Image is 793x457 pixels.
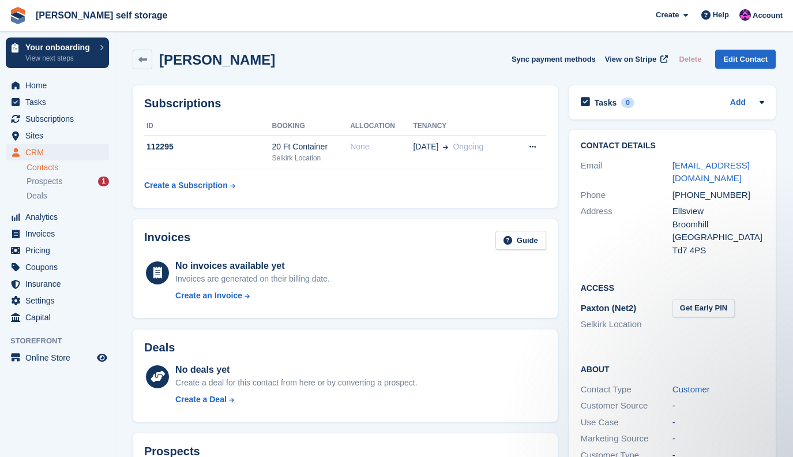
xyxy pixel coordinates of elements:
[6,144,109,160] a: menu
[10,335,115,347] span: Storefront
[272,117,351,136] th: Booking
[144,231,190,250] h2: Invoices
[413,117,512,136] th: Tenancy
[6,111,109,127] a: menu
[672,189,764,202] div: [PHONE_NUMBER]
[6,209,109,225] a: menu
[272,153,351,163] div: Selkirk Location
[581,399,672,413] div: Customer Source
[6,293,109,309] a: menu
[27,162,109,173] a: Contacts
[6,38,109,68] a: Your onboarding View next steps
[6,94,109,110] a: menu
[350,117,413,136] th: Allocation
[672,160,750,183] a: [EMAIL_ADDRESS][DOMAIN_NAME]
[739,9,751,21] img: Yvonne Henderson
[144,141,272,153] div: 112295
[175,363,417,377] div: No deals yet
[159,52,275,68] h2: [PERSON_NAME]
[25,111,95,127] span: Subscriptions
[581,363,764,374] h2: About
[25,128,95,144] span: Sites
[25,309,95,325] span: Capital
[144,97,546,110] h2: Subscriptions
[350,141,413,153] div: None
[6,309,109,325] a: menu
[25,276,95,292] span: Insurance
[25,144,95,160] span: CRM
[175,377,417,389] div: Create a deal for this contact from here or by converting a prospect.
[715,50,776,69] a: Edit Contact
[621,98,634,108] div: 0
[9,7,27,24] img: stora-icon-8386f47178a22dfd0bd8f6a31ec36ba5ce8667c1dd55bd0f319d3a0aa187defe.svg
[31,6,172,25] a: [PERSON_NAME] self storage
[581,282,764,293] h2: Access
[672,416,764,429] div: -
[713,9,729,21] span: Help
[581,303,637,313] span: Paxton (Net2)
[27,190,47,201] span: Deals
[95,351,109,365] a: Preview store
[672,432,764,445] div: -
[144,179,228,192] div: Create a Subscription
[581,159,672,185] div: Email
[25,53,94,63] p: View next steps
[144,175,235,196] a: Create a Subscription
[672,244,764,257] div: Td7 4PS
[605,54,656,65] span: View on Stripe
[674,50,706,69] button: Delete
[175,290,330,302] a: Create an Invoice
[25,242,95,259] span: Pricing
[175,273,330,285] div: Invoices are generated on their billing date.
[672,231,764,244] div: [GEOGRAPHIC_DATA]
[272,141,351,153] div: 20 Ft Container
[413,141,438,153] span: [DATE]
[175,259,330,273] div: No invoices available yet
[27,175,109,188] a: Prospects 1
[581,141,764,151] h2: Contact Details
[512,50,596,69] button: Sync payment methods
[581,416,672,429] div: Use Case
[581,205,672,257] div: Address
[25,350,95,366] span: Online Store
[6,77,109,93] a: menu
[25,94,95,110] span: Tasks
[6,128,109,144] a: menu
[25,226,95,242] span: Invoices
[25,209,95,225] span: Analytics
[6,276,109,292] a: menu
[581,432,672,445] div: Marketing Source
[98,177,109,186] div: 1
[600,50,670,69] a: View on Stripe
[25,43,94,51] p: Your onboarding
[144,117,272,136] th: ID
[672,399,764,413] div: -
[25,77,95,93] span: Home
[25,293,95,309] span: Settings
[656,9,679,21] span: Create
[6,242,109,259] a: menu
[6,226,109,242] a: menu
[25,259,95,275] span: Coupons
[672,205,764,218] div: Ellsview
[175,394,417,406] a: Create a Deal
[581,318,672,331] li: Selkirk Location
[672,218,764,231] div: Broomhill
[144,341,175,354] h2: Deals
[730,96,746,110] a: Add
[175,394,227,406] div: Create a Deal
[453,142,483,151] span: Ongoing
[495,231,546,250] a: Guide
[6,259,109,275] a: menu
[6,350,109,366] a: menu
[753,10,783,21] span: Account
[581,189,672,202] div: Phone
[27,176,62,187] span: Prospects
[595,98,617,108] h2: Tasks
[672,384,710,394] a: Customer
[672,299,735,318] button: Get Early PIN
[27,190,109,202] a: Deals
[175,290,242,302] div: Create an Invoice
[581,383,672,396] div: Contact Type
